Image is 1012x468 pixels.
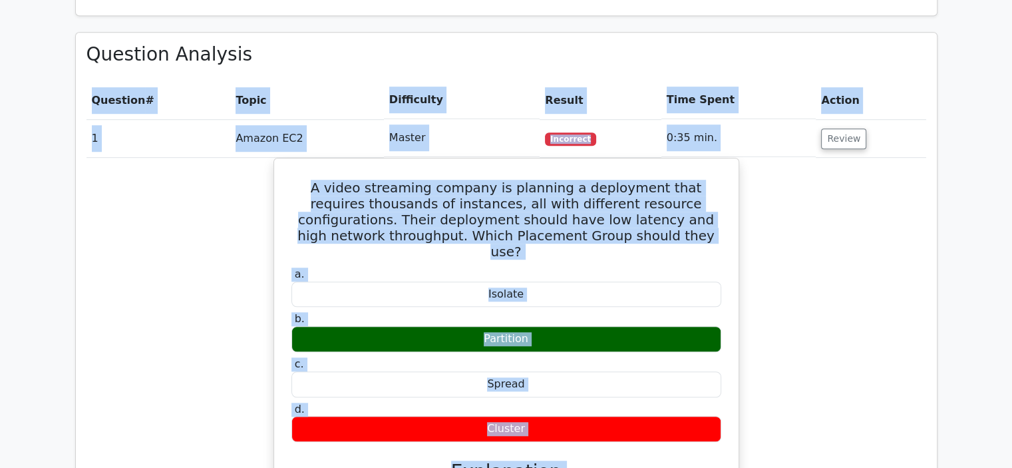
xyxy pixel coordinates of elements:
[384,119,540,157] td: Master
[291,371,721,397] div: Spread
[295,403,305,415] span: d.
[92,94,146,107] span: Question
[86,119,231,157] td: 1
[291,282,721,308] div: Isolate
[86,81,231,119] th: #
[384,81,540,119] th: Difficulty
[295,312,305,325] span: b.
[290,180,723,260] h5: A video streaming company is planning a deployment that requires thousands of instances, all with...
[291,326,721,352] div: Partition
[295,268,305,280] span: a.
[295,357,304,370] span: c.
[540,81,661,119] th: Result
[821,128,866,149] button: Review
[230,81,383,119] th: Topic
[661,119,816,157] td: 0:35 min.
[291,416,721,442] div: Cluster
[816,81,926,119] th: Action
[86,43,926,66] h3: Question Analysis
[661,81,816,119] th: Time Spent
[230,119,383,157] td: Amazon EC2
[545,132,596,146] span: Incorrect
